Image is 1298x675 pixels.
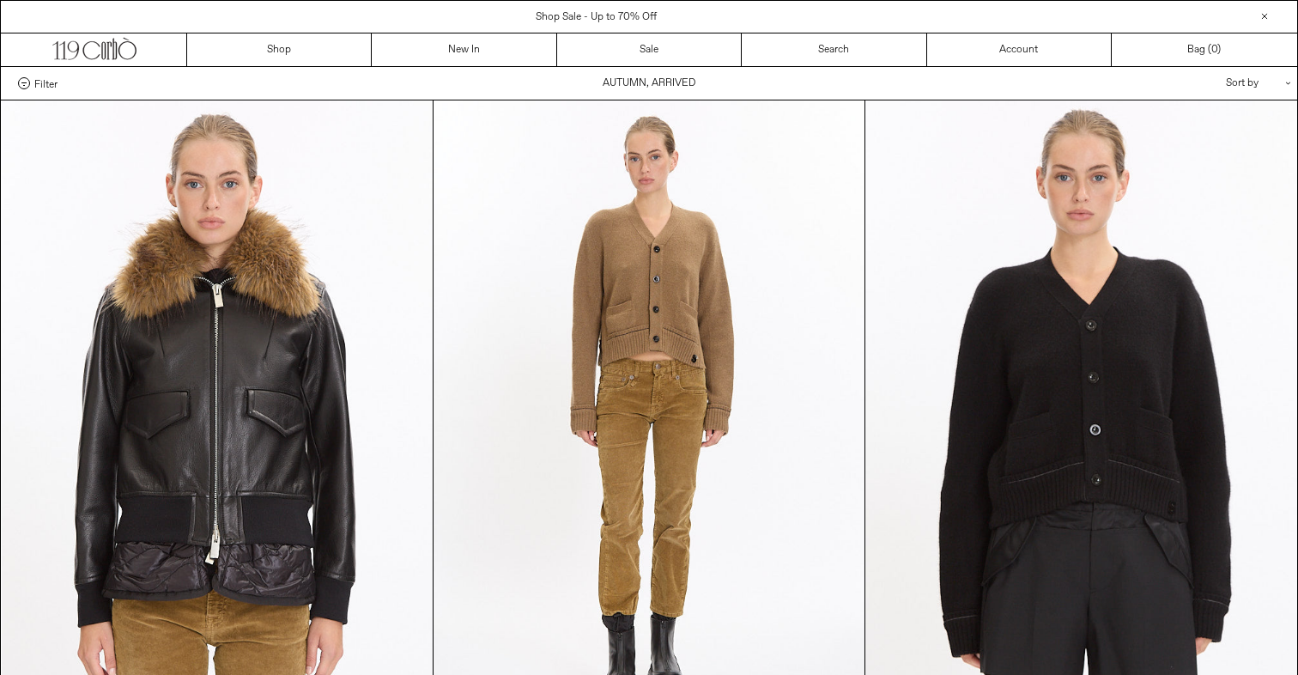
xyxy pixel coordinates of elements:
div: Sort by [1125,67,1280,100]
span: Filter [34,77,58,89]
a: Bag () [1112,33,1296,66]
a: Shop [187,33,372,66]
span: ) [1211,42,1221,58]
a: Sale [557,33,742,66]
a: New In [372,33,556,66]
a: Search [742,33,926,66]
a: Account [927,33,1112,66]
a: Shop Sale - Up to 70% Off [536,10,657,24]
span: 0 [1211,43,1217,57]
